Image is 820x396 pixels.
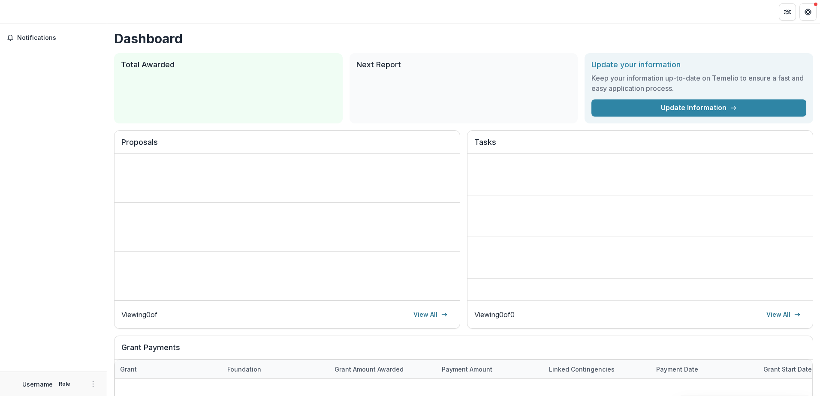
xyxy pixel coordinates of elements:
button: Notifications [3,31,103,45]
h2: Update your information [591,60,806,69]
a: View All [761,308,806,321]
h2: Proposals [121,138,453,154]
p: Viewing 0 of [121,309,157,320]
span: Notifications [17,34,100,42]
p: Username [22,380,53,389]
a: View All [408,308,453,321]
h2: Next Report [356,60,571,69]
h2: Tasks [474,138,806,154]
h2: Total Awarded [121,60,336,69]
h2: Grant Payments [121,343,806,359]
button: More [88,379,98,389]
button: Get Help [799,3,817,21]
h3: Keep your information up-to-date on Temelio to ensure a fast and easy application process. [591,73,806,93]
p: Role [56,380,73,388]
button: Partners [779,3,796,21]
p: Viewing 0 of 0 [474,309,515,320]
a: Update Information [591,99,806,117]
h1: Dashboard [114,31,813,46]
